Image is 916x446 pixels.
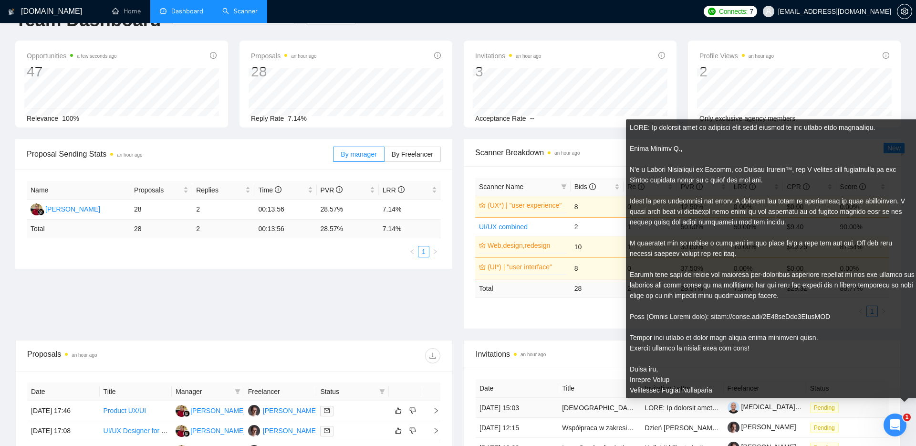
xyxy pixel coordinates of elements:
[248,405,260,417] img: BP
[160,8,167,14] span: dashboard
[810,403,839,413] span: Pending
[520,352,546,357] time: an hour ago
[407,425,418,436] button: dislike
[210,52,217,59] span: info-circle
[883,52,889,59] span: info-circle
[425,348,440,363] button: download
[27,220,130,238] td: Total
[27,348,234,363] div: Proposals
[476,348,889,360] span: Invitations
[341,150,376,158] span: By manager
[183,430,190,437] img: gigradar-bm.png
[100,382,172,401] th: Title
[571,257,624,279] td: 8
[112,7,141,15] a: homeHome
[488,200,565,211] a: (UX*) | "user experience"
[749,6,753,17] span: 7
[728,402,739,414] img: c1yZ1MxMenIC6Wrw_sqpULIawBCBDjBqEkX-Bn-xqEsi0CdSbudS652U_gcZy3AvIZ
[624,279,677,297] td: 2
[658,52,665,59] span: info-circle
[117,152,142,158] time: an hour ago
[251,63,317,81] div: 28
[558,398,641,418] td: Native Speakers of Polish – Talent Bench for Future Managed Services Recording Projects
[719,6,748,17] span: Connects:
[393,405,404,416] button: like
[27,181,130,200] th: Name
[251,50,317,62] span: Proposals
[176,405,187,417] img: AG
[624,257,677,279] td: 0
[624,217,677,236] td: 1
[476,418,558,438] td: [DATE] 12:15
[418,246,429,257] a: 1
[624,196,677,217] td: 0
[38,209,44,215] img: gigradar-bm.png
[393,425,404,436] button: like
[275,186,281,193] span: info-circle
[406,246,418,257] li: Previous Page
[104,427,325,435] a: UI/UX Designer for SaaS + Desktop App (Figma + Ant Design) - Long Term
[810,404,843,411] a: Pending
[476,398,558,418] td: [DATE] 15:03
[558,379,641,398] th: Title
[475,50,541,62] span: Invitations
[903,414,911,421] span: 1
[476,379,558,398] th: Date
[379,200,441,220] td: 7.14%
[699,63,774,81] div: 2
[192,200,254,220] td: 2
[288,115,307,122] span: 7.14%
[728,422,739,434] img: c1C7RLOuIqWGUqC5q0T5g_uXYEr0nxaCA-yUGdWtBsKA4uU0FIzoRkz0CeEuyj6lff
[728,423,796,431] a: [PERSON_NAME]
[27,148,333,160] span: Proposal Sending Stats
[554,150,580,156] time: an hour ago
[429,246,441,257] button: right
[749,53,774,59] time: an hour ago
[624,236,677,257] td: 1
[324,428,330,434] span: mail
[395,407,402,414] span: like
[100,401,172,421] td: Product UX/UI
[475,115,526,122] span: Acceptance Rate
[475,63,541,81] div: 3
[418,246,429,257] li: 1
[409,249,415,255] span: left
[62,115,79,122] span: 100%
[562,404,886,412] a: [DEMOGRAPHIC_DATA] Speakers of Polish – Talent Bench for Future Managed Services Recording Projects
[425,427,439,434] span: right
[897,8,912,15] span: setting
[72,352,97,358] time: an hour ago
[897,8,912,15] a: setting
[897,4,912,19] button: setting
[708,8,716,15] img: upwork-logo.png
[475,147,889,159] span: Scanner Breakdown
[699,115,796,122] span: Only exclusive agency members
[171,7,203,15] span: Dashboard
[571,217,624,236] td: 2
[8,4,15,20] img: logo
[31,203,42,215] img: AG
[192,181,254,200] th: Replies
[479,242,486,249] span: crown
[530,115,534,122] span: --
[27,382,100,401] th: Date
[176,425,187,437] img: AG
[263,425,318,436] div: [PERSON_NAME]
[699,50,774,62] span: Profile Views
[254,220,316,238] td: 00:13:56
[27,115,58,122] span: Relevance
[27,401,100,421] td: [DATE] 17:46
[409,407,416,414] span: dislike
[77,53,116,59] time: a few seconds ago
[248,406,318,414] a: BP[PERSON_NAME]
[233,384,242,399] span: filter
[317,200,379,220] td: 28.57%
[884,414,906,436] iframe: Intercom live chat
[516,53,541,59] time: an hour ago
[429,246,441,257] li: Next Page
[479,183,523,191] span: Scanner Name
[45,204,100,214] div: [PERSON_NAME]
[574,183,596,191] span: Bids
[31,205,100,212] a: AG[PERSON_NAME]
[27,50,117,62] span: Opportunities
